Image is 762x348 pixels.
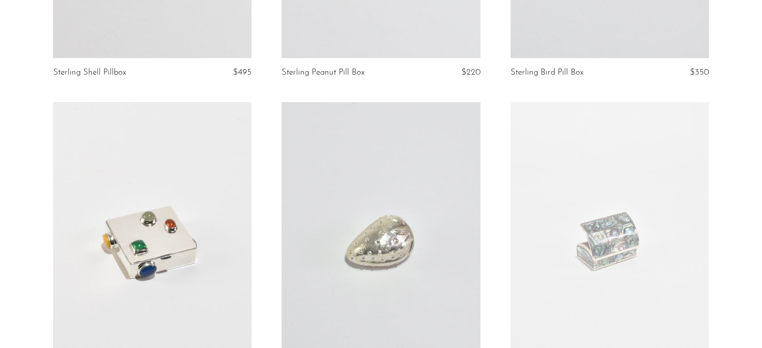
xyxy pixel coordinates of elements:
a: Sterling Bird Pill Box [511,68,584,77]
a: Sterling Shell Pillbox [53,68,126,77]
span: $495 [233,68,251,77]
a: Sterling Peanut Pill Box [282,68,365,77]
span: $350 [690,68,709,77]
span: $220 [461,68,480,77]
